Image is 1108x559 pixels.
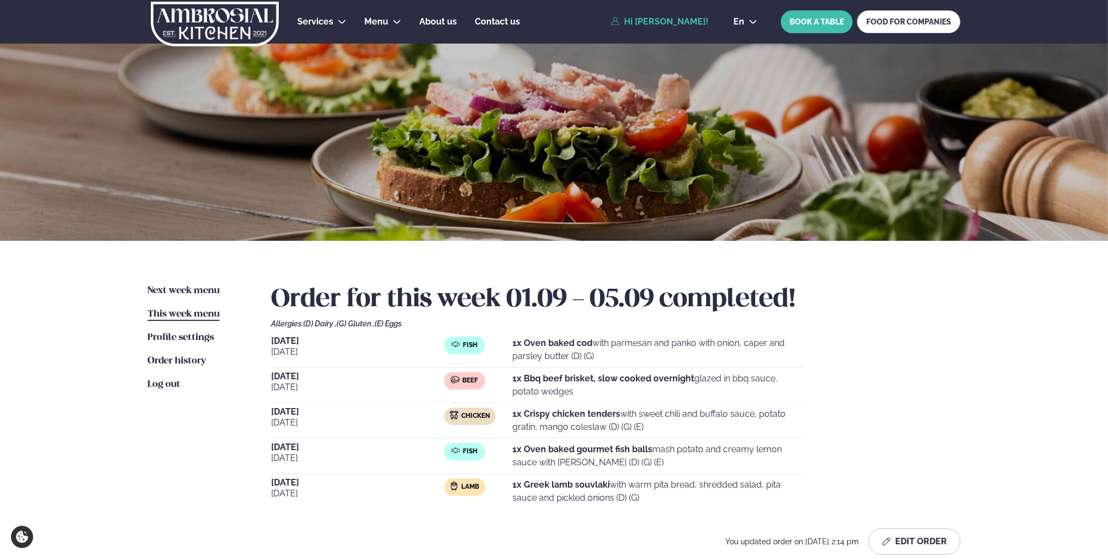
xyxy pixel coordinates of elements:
img: chicken.svg [450,411,458,420]
span: Contact us [475,16,520,27]
img: fish.svg [451,446,460,455]
button: Edit Order [868,528,960,555]
a: Profile settings [148,331,214,344]
img: logo [150,2,280,46]
span: [DATE] [271,408,444,416]
span: Menu [364,16,388,27]
button: BOOK A TABLE [781,10,853,33]
span: Chicken [461,412,490,421]
h2: Order for this week 01.09 - 05.09 completed! [271,284,960,315]
span: (D) Dairy , [303,319,336,328]
span: Fish [463,341,478,350]
span: [DATE] [271,345,444,359]
span: Next week menu [148,286,219,295]
span: [DATE] [271,452,444,465]
img: Lamb.svg [450,482,458,490]
strong: 1x Crispy chicken tenders [512,409,620,419]
span: [DATE] [271,478,444,487]
span: (E) Eggs [375,319,402,328]
span: About us [419,16,457,27]
span: Beef [462,376,478,385]
span: (G) Gluten , [336,319,375,328]
p: with warm pita bread, shredded salad, pita sauce and pickled onions (D) (G) [512,478,805,505]
a: About us [419,15,457,28]
span: Log out [148,380,180,389]
p: mash potato and creamy lemon sauce with [PERSON_NAME] (D) (G) (E) [512,443,805,469]
span: [DATE] [271,443,444,452]
p: glazed in bbq sauce, potato wedges [512,372,805,398]
span: [DATE] [271,487,444,500]
span: Profile settings [148,333,214,342]
a: Cookie settings [11,526,33,548]
span: You updated order on [DATE] 2:14 pm [725,537,864,546]
span: [DATE] [271,337,444,345]
p: with sweet chili and buffalo sauce, potato gratin, mango coleslaw (D) (G) (E) [512,408,805,434]
span: [DATE] [271,381,444,394]
span: Lamb [461,483,479,491]
div: Allergies: [271,319,960,328]
a: Hi [PERSON_NAME]! [611,17,708,27]
span: Order history [148,356,206,366]
strong: 1x Bbq beef brisket, slow cooked overnight [512,373,694,384]
strong: 1x Oven baked gourmet fish balls [512,444,652,454]
a: Menu [364,15,388,28]
a: Log out [148,378,180,391]
a: Services [297,15,333,28]
span: This week menu [148,309,219,319]
a: Contact us [475,15,520,28]
strong: 1x Greek lamb souvlaki [512,479,610,490]
a: FOOD FOR COMPANIES [857,10,960,33]
a: Order history [148,355,206,368]
span: Fish [463,447,478,456]
a: This week menu [148,308,219,321]
span: [DATE] [271,416,444,429]
a: Next week menu [148,284,219,297]
strong: 1x Oven baked cod [512,338,592,348]
span: [DATE] [271,372,444,381]
img: beef.svg [451,375,460,384]
p: with parmesan and panko with onion, caper and parsley butter (D) (G) [512,337,805,363]
span: Services [297,16,333,27]
span: en [733,17,744,26]
button: en [725,17,766,26]
img: fish.svg [451,340,460,349]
